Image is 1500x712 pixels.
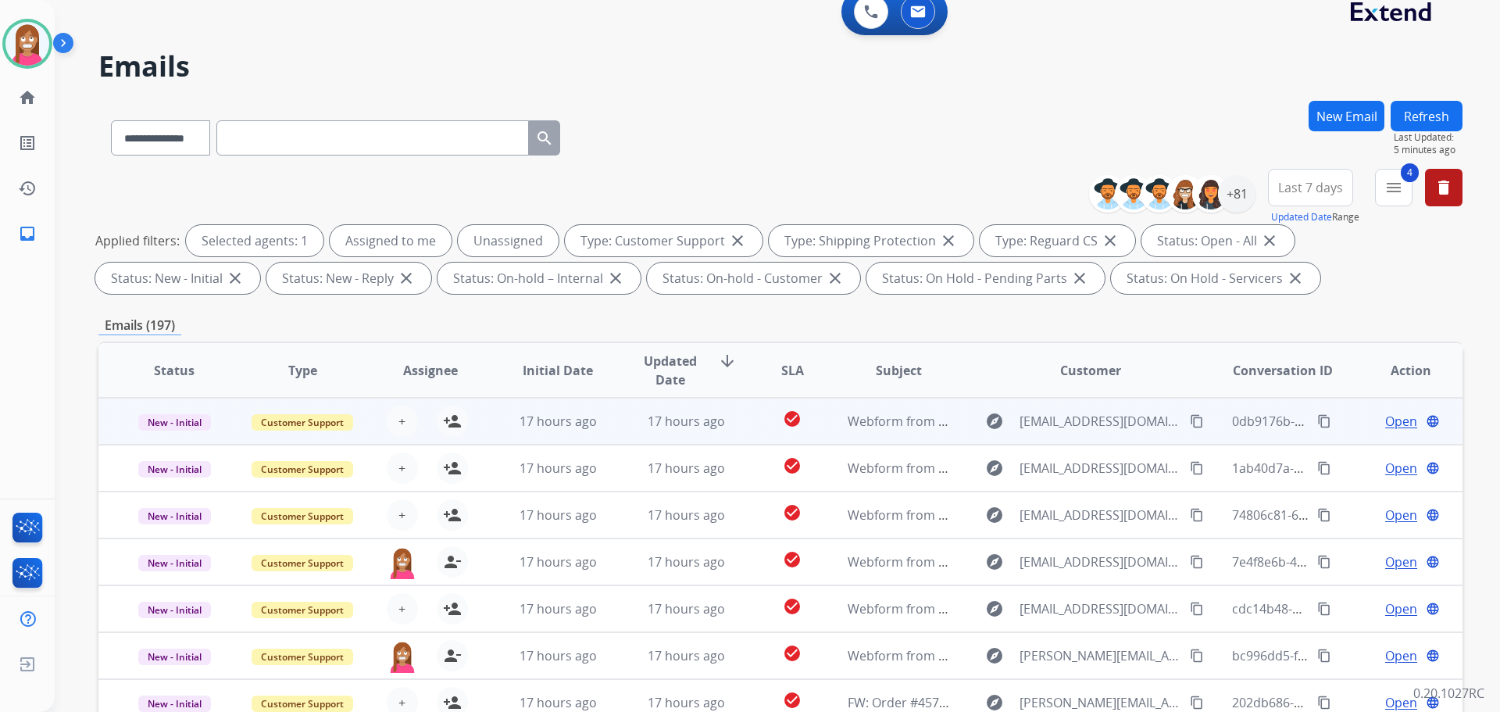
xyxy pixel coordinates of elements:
[443,693,462,712] mat-icon: person_add
[1232,460,1466,477] span: 1ab40d7a-def9-406a-aa95-fd2df000cc1e
[520,647,597,664] span: 17 hours ago
[1286,269,1305,288] mat-icon: close
[606,269,625,288] mat-icon: close
[848,553,1202,571] span: Webform from [EMAIL_ADDRESS][DOMAIN_NAME] on [DATE]
[1101,231,1120,250] mat-icon: close
[781,361,804,380] span: SLA
[1271,210,1359,224] span: Range
[387,640,418,673] img: agent-avatar
[252,461,353,478] span: Customer Support
[783,456,802,475] mat-icon: check_circle
[288,361,317,380] span: Type
[866,263,1105,294] div: Status: On Hold - Pending Parts
[95,231,180,250] p: Applied filters:
[252,696,353,712] span: Customer Support
[1317,602,1331,616] mat-icon: content_copy
[783,597,802,616] mat-icon: check_circle
[1190,602,1204,616] mat-icon: content_copy
[520,506,597,524] span: 17 hours ago
[138,649,211,665] span: New - Initial
[848,694,981,711] span: FW: Order #457679704
[985,599,1004,618] mat-icon: explore
[443,553,462,571] mat-icon: person_remove
[783,410,802,428] mat-icon: check_circle
[848,413,1202,430] span: Webform from [EMAIL_ADDRESS][DOMAIN_NAME] on [DATE]
[876,361,922,380] span: Subject
[1232,553,1469,571] span: 7e4f8e6b-4044-4008-8b87-ccceeaeb9c51
[1391,101,1462,131] button: Refresh
[1317,508,1331,522] mat-icon: content_copy
[1190,555,1204,569] mat-icon: content_copy
[226,269,245,288] mat-icon: close
[398,506,405,524] span: +
[783,550,802,569] mat-icon: check_circle
[718,352,737,370] mat-icon: arrow_downward
[1070,269,1089,288] mat-icon: close
[1020,553,1180,571] span: [EMAIL_ADDRESS][DOMAIN_NAME]
[1190,461,1204,475] mat-icon: content_copy
[1426,696,1440,710] mat-icon: language
[826,269,845,288] mat-icon: close
[1232,506,1473,524] span: 74806c81-6e0b-41ec-a933-b35a5ab587a8
[138,508,211,524] span: New - Initial
[648,694,725,711] span: 17 hours ago
[648,647,725,664] span: 17 hours ago
[939,231,958,250] mat-icon: close
[18,179,37,198] mat-icon: history
[769,225,973,256] div: Type: Shipping Protection
[138,696,211,712] span: New - Initial
[1426,414,1440,428] mat-icon: language
[443,412,462,431] mat-icon: person_add
[5,22,49,66] img: avatar
[1218,175,1255,213] div: +81
[985,459,1004,478] mat-icon: explore
[848,600,1202,617] span: Webform from [EMAIL_ADDRESS][DOMAIN_NAME] on [DATE]
[1334,343,1462,398] th: Action
[1190,696,1204,710] mat-icon: content_copy
[648,460,725,477] span: 17 hours ago
[443,646,462,665] mat-icon: person_remove
[1401,163,1419,182] span: 4
[1385,599,1417,618] span: Open
[252,555,353,571] span: Customer Support
[18,88,37,107] mat-icon: home
[985,412,1004,431] mat-icon: explore
[1317,414,1331,428] mat-icon: content_copy
[648,506,725,524] span: 17 hours ago
[1384,178,1403,197] mat-icon: menu
[443,506,462,524] mat-icon: person_add
[980,225,1135,256] div: Type: Reguard CS
[1260,231,1279,250] mat-icon: close
[1309,101,1384,131] button: New Email
[387,406,418,437] button: +
[985,553,1004,571] mat-icon: explore
[1111,263,1320,294] div: Status: On Hold - Servicers
[186,225,323,256] div: Selected agents: 1
[565,225,762,256] div: Type: Customer Support
[252,602,353,618] span: Customer Support
[154,361,195,380] span: Status
[330,225,452,256] div: Assigned to me
[535,129,554,148] mat-icon: search
[1060,361,1121,380] span: Customer
[443,459,462,478] mat-icon: person_add
[1385,646,1417,665] span: Open
[1317,555,1331,569] mat-icon: content_copy
[647,263,860,294] div: Status: On-hold - Customer
[138,555,211,571] span: New - Initial
[985,506,1004,524] mat-icon: explore
[387,593,418,624] button: +
[98,316,181,335] p: Emails (197)
[520,694,597,711] span: 17 hours ago
[252,414,353,431] span: Customer Support
[1278,184,1343,191] span: Last 7 days
[1385,693,1417,712] span: Open
[1020,693,1180,712] span: [PERSON_NAME][EMAIL_ADDRESS][DOMAIN_NAME]
[437,263,641,294] div: Status: On-hold – Internal
[1190,508,1204,522] mat-icon: content_copy
[783,644,802,663] mat-icon: check_circle
[18,224,37,243] mat-icon: inbox
[387,453,418,484] button: +
[1426,508,1440,522] mat-icon: language
[443,599,462,618] mat-icon: person_add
